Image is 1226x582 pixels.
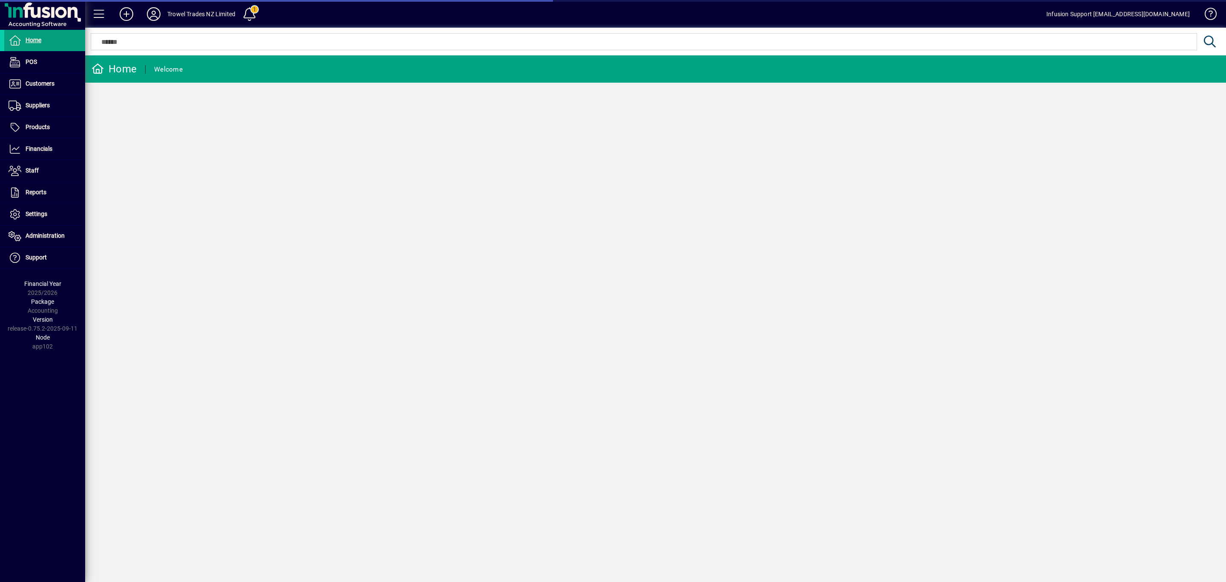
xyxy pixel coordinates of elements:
[113,6,140,22] button: Add
[154,63,183,76] div: Welcome
[4,182,85,203] a: Reports
[26,254,47,261] span: Support
[140,6,167,22] button: Profile
[26,210,47,217] span: Settings
[1046,7,1190,21] div: Infusion Support [EMAIL_ADDRESS][DOMAIN_NAME]
[4,138,85,160] a: Financials
[26,167,39,174] span: Staff
[26,145,52,152] span: Financials
[26,102,50,109] span: Suppliers
[4,225,85,247] a: Administration
[26,58,37,65] span: POS
[33,316,53,323] span: Version
[36,334,50,341] span: Node
[4,247,85,268] a: Support
[31,298,54,305] span: Package
[4,52,85,73] a: POS
[26,232,65,239] span: Administration
[24,280,61,287] span: Financial Year
[26,80,54,87] span: Customers
[26,37,41,43] span: Home
[4,117,85,138] a: Products
[92,62,137,76] div: Home
[4,95,85,116] a: Suppliers
[4,204,85,225] a: Settings
[4,73,85,95] a: Customers
[167,7,235,21] div: Trowel Trades NZ Limited
[1198,2,1215,29] a: Knowledge Base
[4,160,85,182] a: Staff
[26,189,46,196] span: Reports
[26,124,50,130] span: Products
